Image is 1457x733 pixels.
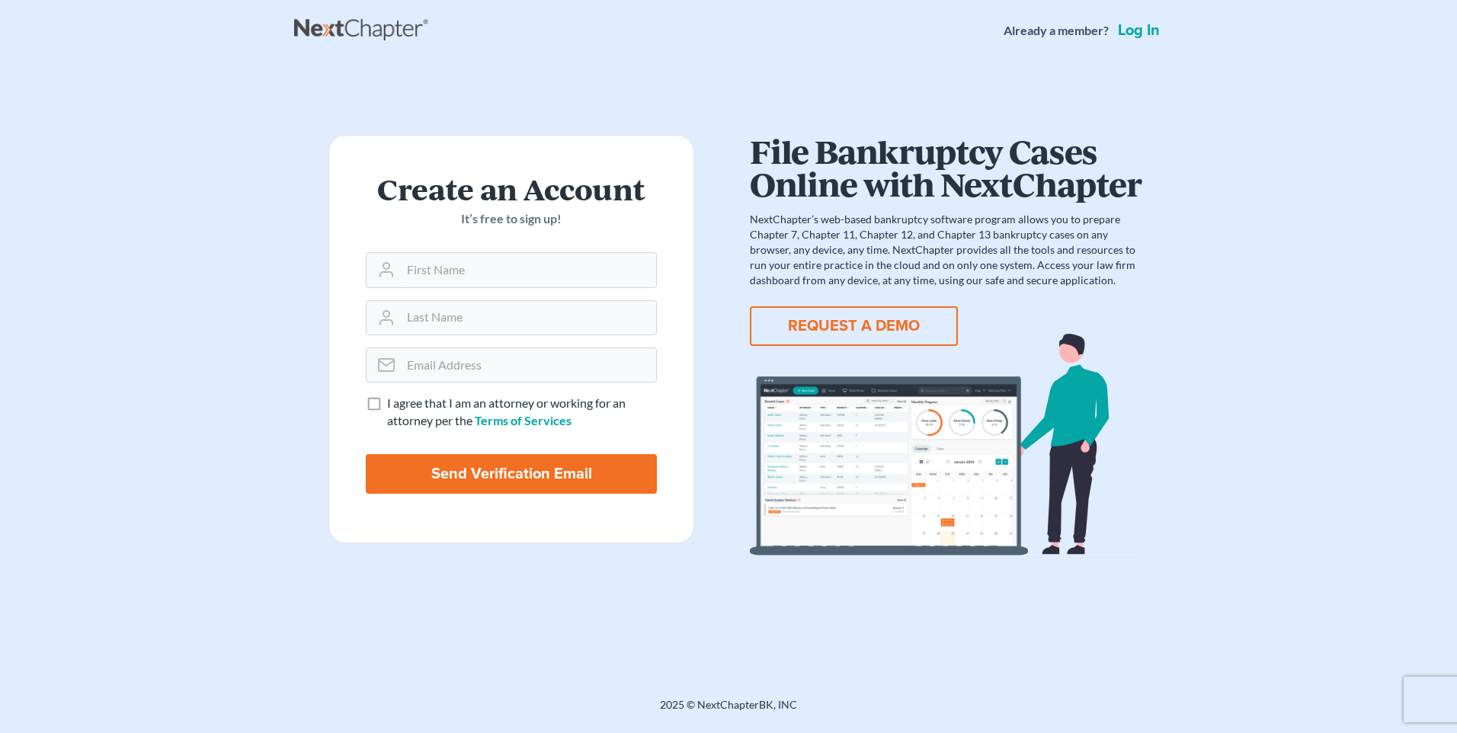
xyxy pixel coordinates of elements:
[750,306,958,346] button: REQUEST A DEMO
[294,697,1163,725] div: 2025 © NextChapterBK, INC
[401,253,656,286] input: First Name
[475,413,572,427] a: Terms of Services
[366,454,657,494] input: Send Verification Email
[750,135,1142,200] h1: File Bankruptcy Cases Online with NextChapter
[1115,23,1163,38] a: Log in
[750,212,1142,288] p: NextChapter’s web-based bankruptcy software program allows you to prepare Chapter 7, Chapter 11, ...
[1004,22,1109,40] strong: Already a member?
[366,172,657,204] h2: Create an Account
[750,334,1142,555] img: dashboard-867a026336fddd4d87f0941869007d5e2a59e2bc3a7d80a2916e9f42c0117099.svg
[366,210,657,228] p: It’s free to sign up!
[387,395,626,427] span: I agree that I am an attorney or working for an attorney per the
[401,348,656,382] input: Email Address
[401,301,656,334] input: Last Name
